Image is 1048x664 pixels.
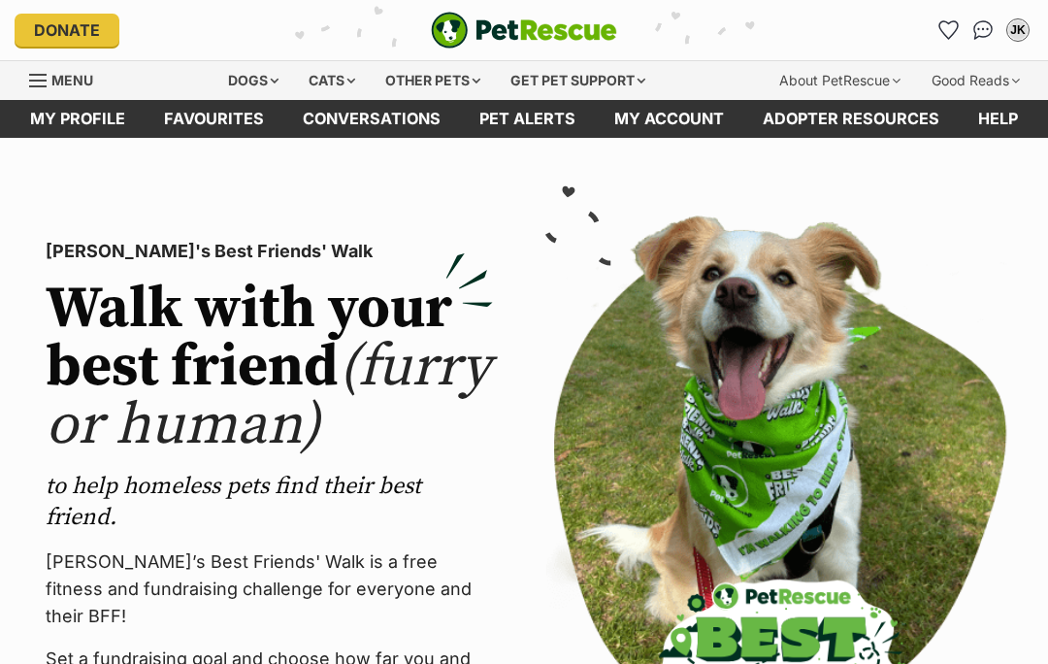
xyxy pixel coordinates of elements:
a: Favourites [933,15,964,46]
div: Get pet support [497,61,659,100]
div: About PetRescue [766,61,914,100]
a: Favourites [145,100,283,138]
div: Cats [295,61,369,100]
span: (furry or human) [46,331,491,462]
a: conversations [283,100,460,138]
a: My profile [11,100,145,138]
div: Dogs [214,61,292,100]
ul: Account quick links [933,15,1033,46]
button: My account [1002,15,1033,46]
p: to help homeless pets find their best friend. [46,471,493,533]
a: Conversations [967,15,999,46]
img: logo-e224e6f780fb5917bec1dbf3a21bbac754714ae5b6737aabdf751b685950b380.svg [431,12,617,49]
span: Menu [51,72,93,88]
img: chat-41dd97257d64d25036548639549fe6c8038ab92f7586957e7f3b1b290dea8141.svg [973,20,994,40]
a: My account [595,100,743,138]
a: Adopter resources [743,100,959,138]
a: Pet alerts [460,100,595,138]
div: Good Reads [918,61,1033,100]
p: [PERSON_NAME]’s Best Friends' Walk is a free fitness and fundraising challenge for everyone and t... [46,548,493,630]
div: JK [1008,20,1028,40]
div: Other pets [372,61,494,100]
a: Donate [15,14,119,47]
p: [PERSON_NAME]'s Best Friends' Walk [46,238,493,265]
a: PetRescue [431,12,617,49]
h2: Walk with your best friend [46,281,493,455]
a: Help [959,100,1037,138]
a: Menu [29,61,107,96]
